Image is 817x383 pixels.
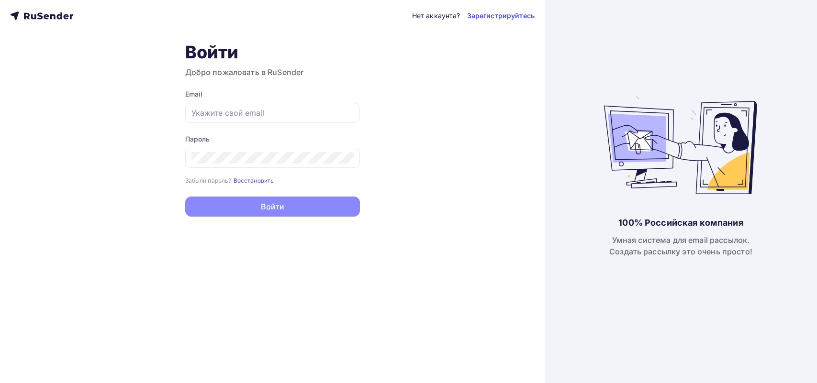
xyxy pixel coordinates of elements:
[185,197,360,217] button: Войти
[185,177,232,184] small: Забыли пароль?
[412,11,460,21] div: Нет аккаунта?
[185,89,360,99] div: Email
[609,234,752,257] div: Умная система для email рассылок. Создать рассылку это очень просто!
[185,66,360,78] h3: Добро пожаловать в RuSender
[185,134,360,144] div: Пароль
[234,176,274,184] a: Восстановить
[185,42,360,63] h1: Войти
[618,217,743,229] div: 100% Российская компания
[467,11,535,21] a: Зарегистрируйтесь
[234,177,274,184] small: Восстановить
[191,107,354,119] input: Укажите свой email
